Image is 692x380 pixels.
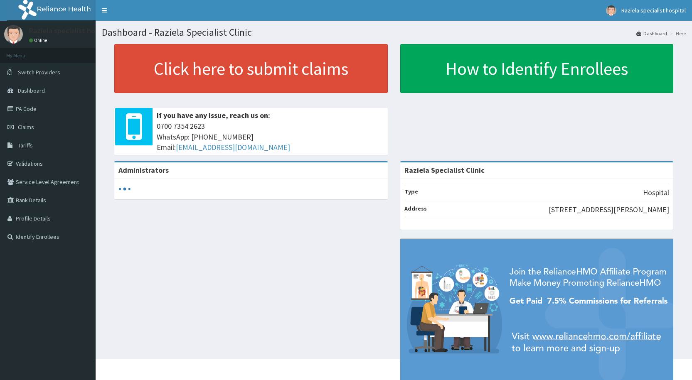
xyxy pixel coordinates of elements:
p: Hospital [643,187,669,198]
a: Dashboard [636,30,667,37]
a: How to Identify Enrollees [400,44,674,93]
p: Raziela specialist hospital [29,27,113,34]
strong: Raziela Specialist Clinic [404,165,485,175]
img: User Image [4,25,23,44]
p: [STREET_ADDRESS][PERSON_NAME] [549,204,669,215]
b: Administrators [118,165,169,175]
a: [EMAIL_ADDRESS][DOMAIN_NAME] [176,142,290,152]
svg: audio-loading [118,183,131,195]
img: User Image [606,5,616,16]
span: Switch Providers [18,69,60,76]
span: Raziela specialist hospital [621,7,686,14]
span: Dashboard [18,87,45,94]
span: 0700 7354 2623 WhatsApp: [PHONE_NUMBER] Email: [157,121,384,153]
span: Tariffs [18,142,33,149]
b: Type [404,188,418,195]
a: Click here to submit claims [114,44,388,93]
span: Claims [18,123,34,131]
b: If you have any issue, reach us on: [157,110,270,120]
li: Here [668,30,686,37]
b: Address [404,205,427,212]
h1: Dashboard - Raziela Specialist Clinic [102,27,686,38]
a: Online [29,37,49,43]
